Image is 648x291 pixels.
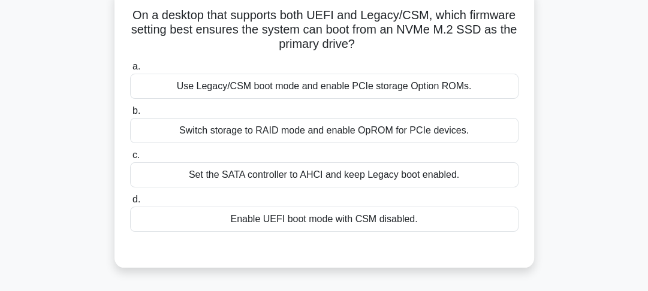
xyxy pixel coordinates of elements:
div: Enable UEFI boot mode with CSM disabled. [130,207,519,232]
div: Use Legacy/CSM boot mode and enable PCIe storage Option ROMs. [130,74,519,99]
span: a. [132,61,140,71]
span: b. [132,105,140,116]
h5: On a desktop that supports both UEFI and Legacy/CSM, which firmware setting best ensures the syst... [129,8,520,52]
span: c. [132,150,140,160]
div: Switch storage to RAID mode and enable OpROM for PCIe devices. [130,118,519,143]
span: d. [132,194,140,204]
div: Set the SATA controller to AHCI and keep Legacy boot enabled. [130,162,519,187]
